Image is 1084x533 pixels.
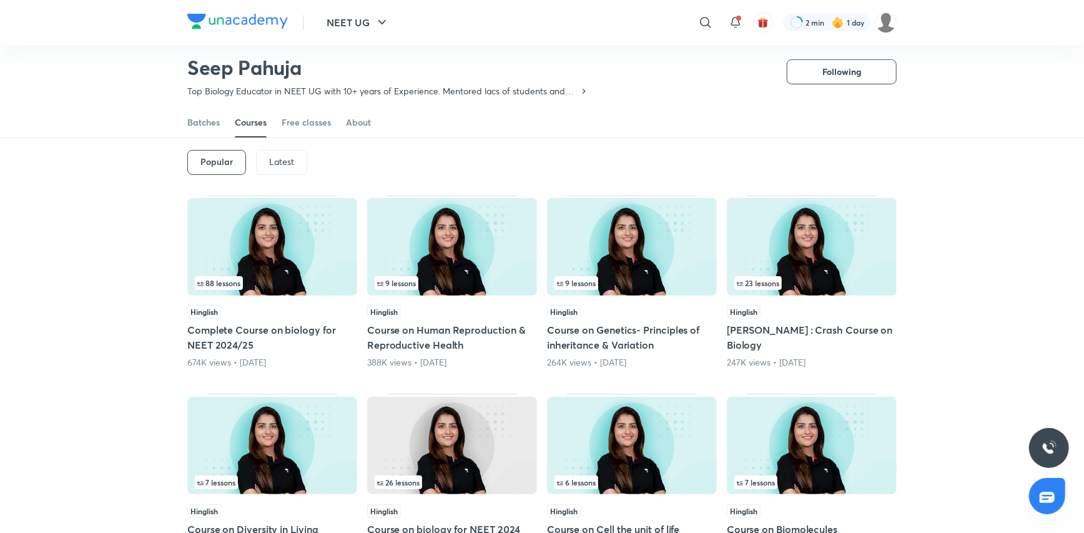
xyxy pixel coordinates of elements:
[375,276,530,290] div: left
[547,322,717,352] h5: Course on Genetics- Principles of inheritance & Variation
[282,116,331,129] div: Free classes
[554,476,709,489] div: infocontainer
[235,116,267,129] div: Courses
[187,356,357,369] div: 674K views • 1 year ago
[727,195,897,369] div: Antim Prahar : Crash Course on Biology
[187,55,589,80] h2: Seep Pahuja
[282,107,331,137] a: Free classes
[187,504,221,518] span: Hinglish
[875,12,897,33] img: Sakshi
[554,276,709,290] div: infosection
[187,305,221,319] span: Hinglish
[200,157,233,167] h6: Popular
[187,198,357,296] img: Thumbnail
[727,397,897,494] img: Thumbnail
[832,16,844,29] img: streak
[195,476,350,489] div: infosection
[346,107,371,137] a: About
[547,195,717,369] div: Course on Genetics- Principles of inheritance & Variation
[737,279,779,287] span: 23 lessons
[375,276,530,290] div: infocontainer
[187,116,220,129] div: Batches
[269,157,294,167] p: Latest
[195,476,350,489] div: infocontainer
[554,476,709,489] div: left
[727,322,897,352] h5: [PERSON_NAME] : Crash Course on Biology
[547,356,717,369] div: 264K views • 1 year ago
[734,476,889,489] div: infosection
[554,476,709,489] div: infosection
[187,14,288,29] img: Company Logo
[195,476,350,489] div: left
[547,504,581,518] span: Hinglish
[547,397,717,494] img: Thumbnail
[734,276,889,290] div: left
[377,279,416,287] span: 9 lessons
[375,476,530,489] div: infocontainer
[367,397,537,494] img: Thumbnail
[557,479,596,486] span: 6 lessons
[547,198,717,296] img: Thumbnail
[727,504,761,518] span: Hinglish
[187,14,288,32] a: Company Logo
[727,305,761,319] span: Hinglish
[753,12,773,32] button: avatar
[187,397,357,494] img: Thumbnail
[547,305,581,319] span: Hinglish
[1042,441,1057,456] img: ttu
[377,479,420,486] span: 26 lessons
[319,10,397,35] button: NEET UG
[737,479,775,486] span: 7 lessons
[727,198,897,296] img: Thumbnail
[195,276,350,290] div: infosection
[727,356,897,369] div: 247K views • 6 months ago
[375,276,530,290] div: infosection
[757,17,769,28] img: avatar
[367,504,401,518] span: Hinglish
[822,66,861,78] span: Following
[367,305,401,319] span: Hinglish
[375,476,530,489] div: left
[197,479,235,486] span: 7 lessons
[187,195,357,369] div: Complete Course on biology for NEET 2024/25
[195,276,350,290] div: left
[375,476,530,489] div: infosection
[554,276,709,290] div: left
[734,476,889,489] div: infocontainer
[367,198,537,296] img: Thumbnail
[367,356,537,369] div: 388K views • 1 year ago
[346,116,371,129] div: About
[195,276,350,290] div: infocontainer
[734,276,889,290] div: infocontainer
[235,107,267,137] a: Courses
[367,195,537,369] div: Course on Human Reproduction & Reproductive Health
[734,476,889,489] div: left
[187,107,220,137] a: Batches
[187,85,579,97] p: Top Biology Educator in NEET UG with 10+ years of Experience. Mentored lacs of students and Top R...
[197,279,240,287] span: 88 lessons
[554,276,709,290] div: infocontainer
[367,322,537,352] h5: Course on Human Reproduction & Reproductive Health
[734,276,889,290] div: infosection
[557,279,596,287] span: 9 lessons
[187,322,357,352] h5: Complete Course on biology for NEET 2024/25
[787,59,897,84] button: Following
